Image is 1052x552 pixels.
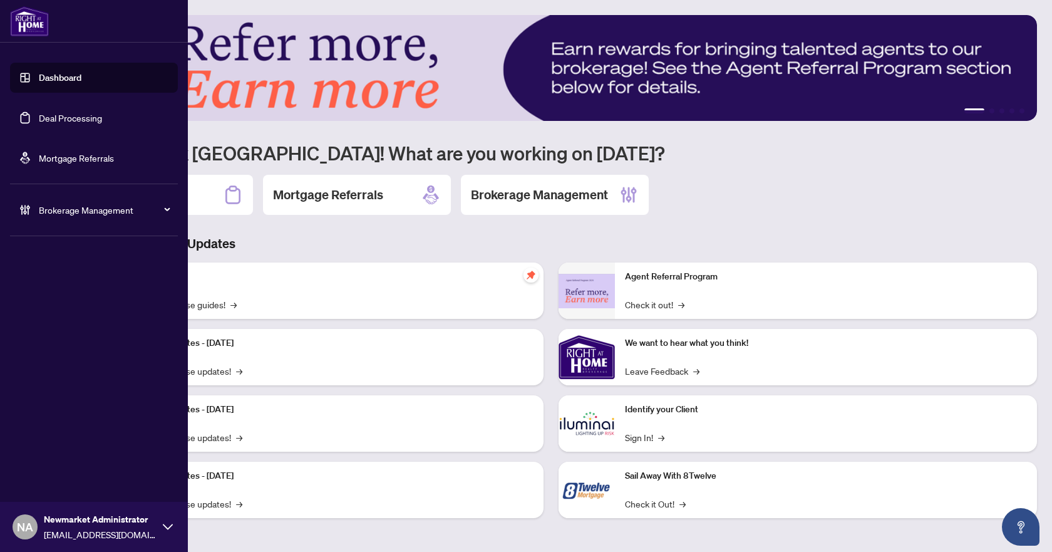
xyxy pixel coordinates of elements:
img: We want to hear what you think! [559,329,615,385]
p: We want to hear what you think! [625,336,1027,350]
button: Open asap [1002,508,1039,546]
p: Sail Away With 8Twelve [625,469,1027,483]
button: 4 [1009,108,1014,113]
span: Newmarket Administrator [44,513,157,526]
h3: Brokerage & Industry Updates [65,235,1037,253]
h2: Brokerage Management [471,186,608,204]
button: 2 [989,108,994,113]
img: Slide 0 [65,15,1037,121]
span: → [236,430,242,444]
img: Sail Away With 8Twelve [559,462,615,518]
p: Self-Help [131,270,534,284]
span: pushpin [523,268,539,283]
button: 5 [1019,108,1024,113]
a: Check it Out!→ [625,497,686,511]
a: Mortgage Referrals [39,152,114,164]
button: 3 [999,108,1004,113]
img: Agent Referral Program [559,274,615,308]
span: [EMAIL_ADDRESS][DOMAIN_NAME] [44,528,157,541]
span: → [678,298,684,311]
span: Brokerage Management [39,203,169,217]
a: Check it out!→ [625,298,684,311]
p: Platform Updates - [DATE] [131,469,534,483]
a: Dashboard [39,72,81,83]
a: Leave Feedback→ [625,364,699,378]
span: NA [17,518,33,536]
a: Deal Processing [39,112,102,123]
h1: Welcome back [GEOGRAPHIC_DATA]! What are you working on [DATE]? [65,141,1037,165]
span: → [236,364,242,378]
span: → [236,497,242,511]
span: → [230,298,237,311]
p: Agent Referral Program [625,270,1027,284]
span: → [693,364,699,378]
span: → [658,430,664,444]
span: → [679,497,686,511]
p: Platform Updates - [DATE] [131,336,534,350]
img: logo [10,6,49,36]
h2: Mortgage Referrals [273,186,383,204]
a: Sign In!→ [625,430,664,444]
p: Identify your Client [625,403,1027,417]
button: 1 [964,108,984,113]
p: Platform Updates - [DATE] [131,403,534,417]
img: Identify your Client [559,395,615,452]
